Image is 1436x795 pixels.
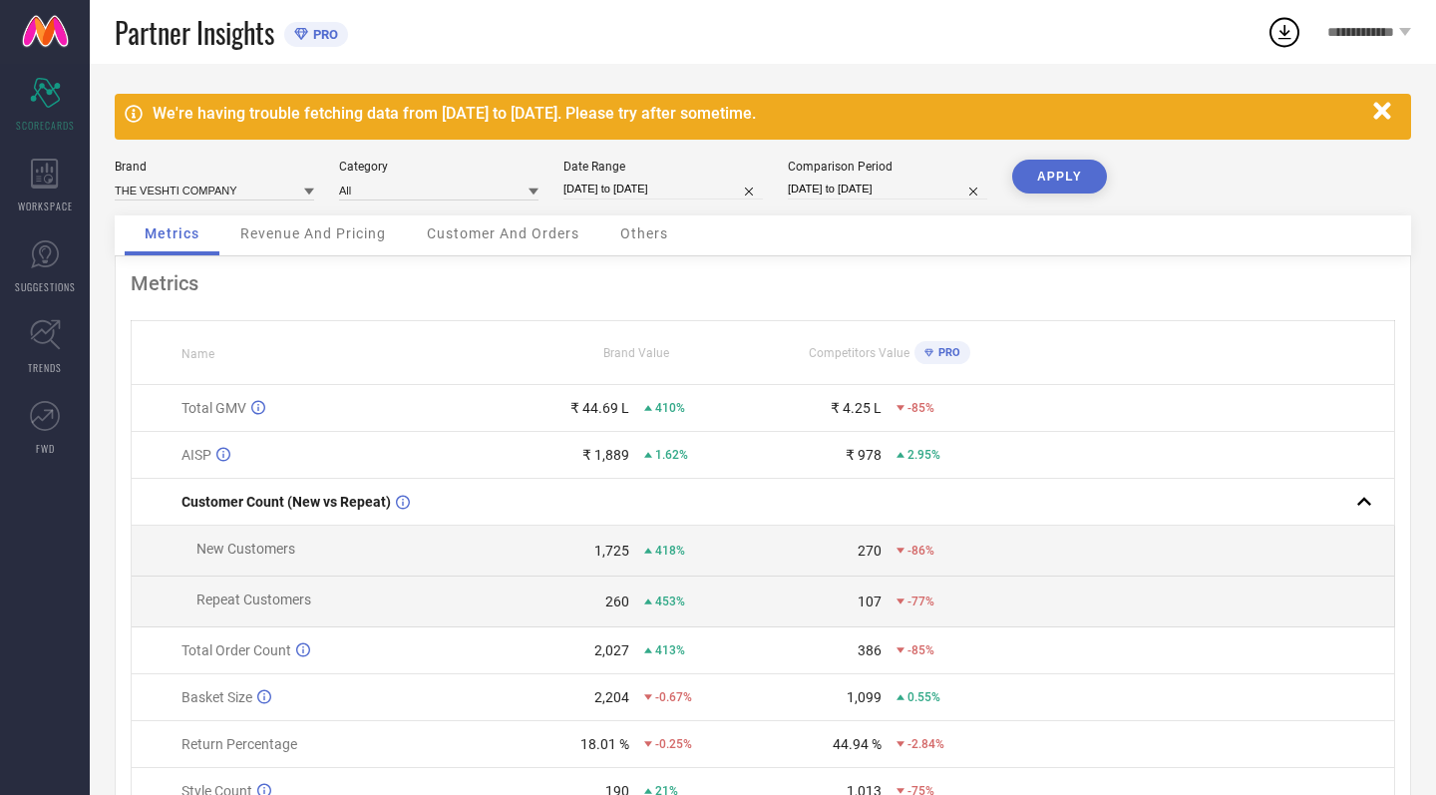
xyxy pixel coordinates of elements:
[308,27,338,42] span: PRO
[16,118,75,133] span: SCORECARDS
[620,225,668,241] span: Others
[655,690,692,704] span: -0.67%
[594,543,629,559] div: 1,725
[582,447,629,463] div: ₹ 1,889
[181,689,252,705] span: Basket Size
[1012,160,1107,194] button: APPLY
[181,736,297,752] span: Return Percentage
[655,737,692,751] span: -0.25%
[655,643,685,657] span: 413%
[907,448,940,462] span: 2.95%
[570,400,629,416] div: ₹ 44.69 L
[858,594,882,609] div: 107
[846,447,882,463] div: ₹ 978
[907,643,934,657] span: -85%
[580,736,629,752] div: 18.01 %
[833,736,882,752] div: 44.94 %
[339,160,538,174] div: Category
[196,592,311,607] span: Repeat Customers
[907,544,934,558] span: -86%
[605,594,629,609] div: 260
[933,346,960,359] span: PRO
[907,595,934,608] span: -77%
[788,179,987,199] input: Select comparison period
[153,104,1363,123] div: We're having trouble fetching data from [DATE] to [DATE]. Please try after sometime.
[18,199,73,213] span: WORKSPACE
[907,401,934,415] span: -85%
[15,279,76,294] span: SUGGESTIONS
[427,225,579,241] span: Customer And Orders
[36,441,55,456] span: FWD
[655,595,685,608] span: 453%
[181,494,391,510] span: Customer Count (New vs Repeat)
[907,737,944,751] span: -2.84%
[563,179,763,199] input: Select date range
[181,447,211,463] span: AISP
[655,544,685,558] span: 418%
[788,160,987,174] div: Comparison Period
[115,160,314,174] div: Brand
[594,689,629,705] div: 2,204
[145,225,199,241] span: Metrics
[907,690,940,704] span: 0.55%
[181,642,291,658] span: Total Order Count
[603,346,669,360] span: Brand Value
[181,400,246,416] span: Total GMV
[1266,14,1302,50] div: Open download list
[240,225,386,241] span: Revenue And Pricing
[858,543,882,559] div: 270
[655,448,688,462] span: 1.62%
[115,12,274,53] span: Partner Insights
[196,541,295,557] span: New Customers
[847,689,882,705] div: 1,099
[831,400,882,416] div: ₹ 4.25 L
[181,347,214,361] span: Name
[809,346,909,360] span: Competitors Value
[655,401,685,415] span: 410%
[563,160,763,174] div: Date Range
[131,271,1395,295] div: Metrics
[858,642,882,658] div: 386
[594,642,629,658] div: 2,027
[28,360,62,375] span: TRENDS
